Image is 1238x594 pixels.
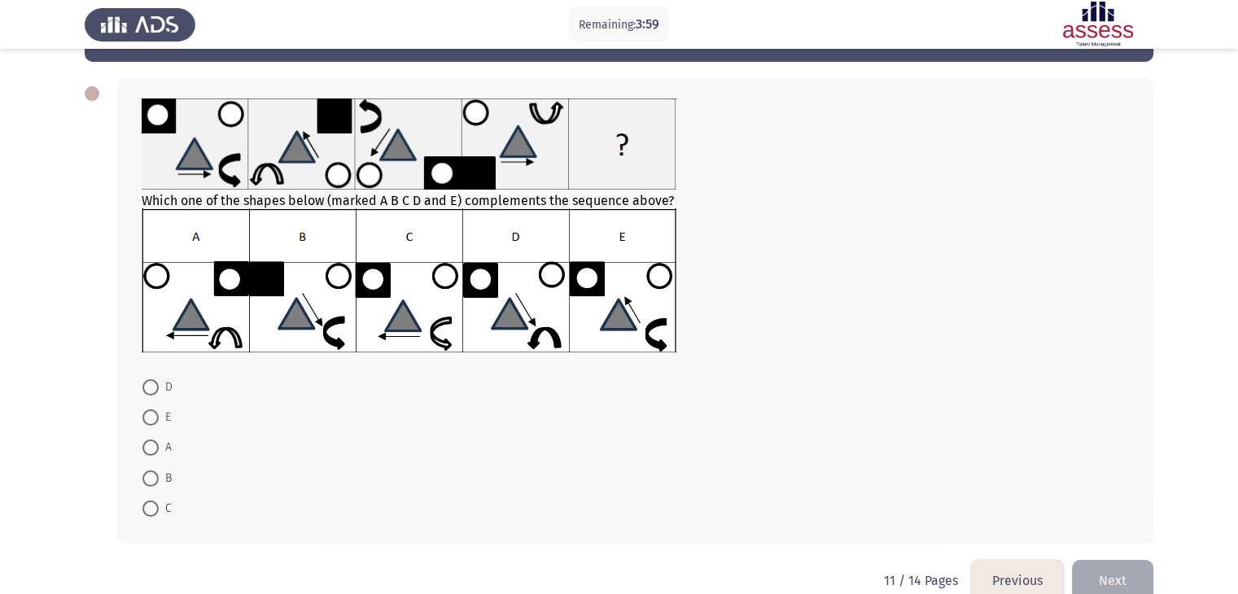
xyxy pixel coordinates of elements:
[85,2,195,47] img: Assess Talent Management logo
[1043,2,1153,47] img: Assessment logo of ASSESS Focus 4 Module Assessment (EN/AR) (Advanced - IB)
[159,408,171,427] span: E
[579,15,659,35] p: Remaining:
[636,16,659,32] span: 3:59
[142,208,676,352] img: UkFYYV8wODFfQi5wbmcxNjkxMzIzOTA4NDc5.png
[142,98,676,190] img: UkFYYV8wODFfQS5wbmcxNjkxMzA1MzI5NDQ5.png
[142,98,1129,356] div: Which one of the shapes below (marked A B C D and E) complements the sequence above?
[159,438,172,457] span: A
[884,573,958,588] p: 11 / 14 Pages
[159,378,173,397] span: D
[159,469,172,488] span: B
[159,499,172,518] span: C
